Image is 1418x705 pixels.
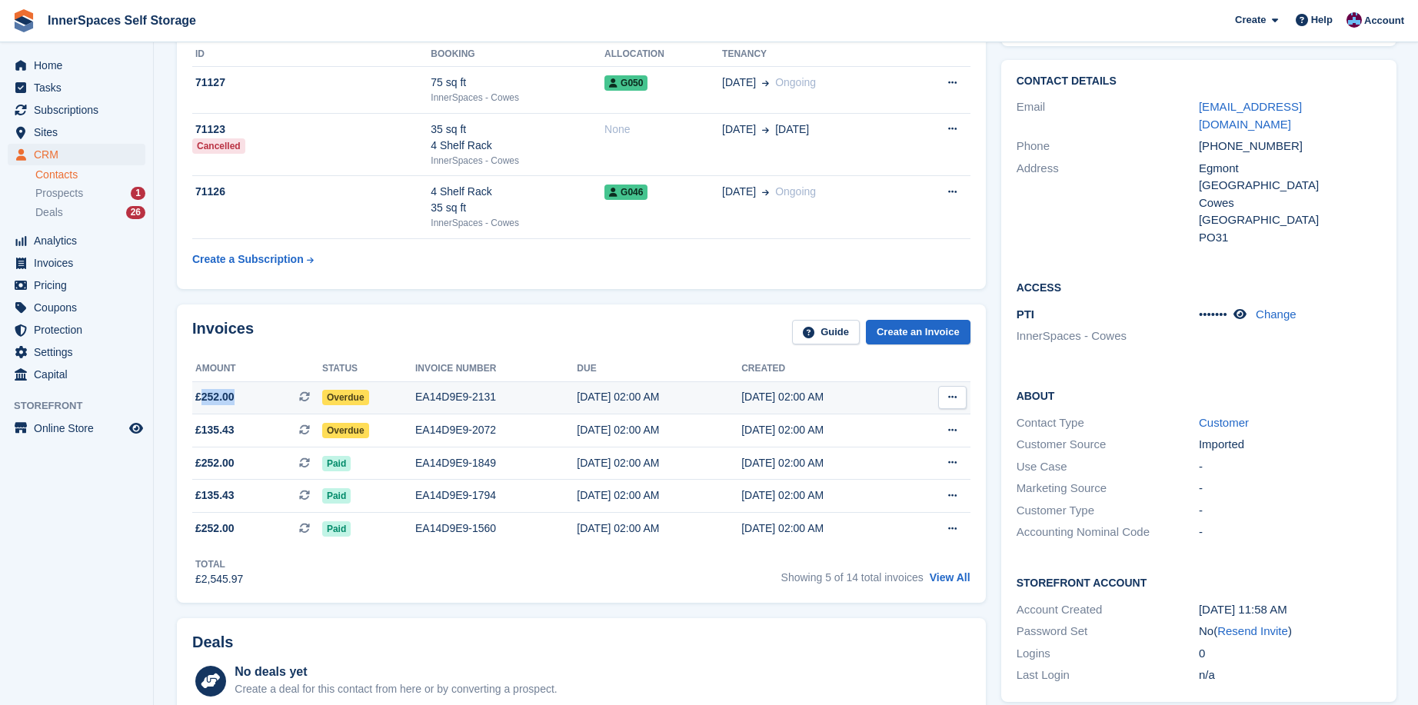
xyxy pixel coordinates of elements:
a: menu [8,77,145,98]
a: Guide [792,320,860,345]
a: menu [8,121,145,143]
div: [DATE] 02:00 AM [741,389,906,405]
span: G046 [604,185,647,200]
div: [DATE] 02:00 AM [577,422,741,438]
th: ID [192,42,431,67]
span: Subscriptions [34,99,126,121]
div: - [1199,480,1381,497]
a: Prospects 1 [35,185,145,201]
div: [DATE] 02:00 AM [741,520,906,537]
a: menu [8,297,145,318]
th: Allocation [604,42,722,67]
div: 26 [126,206,145,219]
img: Paul Allo [1346,12,1362,28]
a: Contacts [35,168,145,182]
div: InnerSpaces - Cowes [431,216,604,230]
span: Settings [34,341,126,363]
div: [DATE] 02:00 AM [741,455,906,471]
th: Booking [431,42,604,67]
div: InnerSpaces - Cowes [431,91,604,105]
div: [DATE] 02:00 AM [577,455,741,471]
div: EA14D9E9-2131 [415,389,577,405]
div: PO31 [1199,229,1381,247]
div: 71123 [192,121,431,138]
span: £135.43 [195,422,235,438]
th: Due [577,357,741,381]
div: 71126 [192,184,431,200]
span: £252.00 [195,455,235,471]
div: Logins [1017,645,1199,663]
a: InnerSpaces Self Storage [42,8,202,33]
span: Help [1311,12,1333,28]
img: stora-icon-8386f47178a22dfd0bd8f6a31ec36ba5ce8667c1dd55bd0f319d3a0aa187defe.svg [12,9,35,32]
span: Storefront [14,398,153,414]
span: £252.00 [195,389,235,405]
span: Capital [34,364,126,385]
span: Invoices [34,252,126,274]
th: Invoice number [415,357,577,381]
div: EA14D9E9-1560 [415,520,577,537]
span: Protection [34,319,126,341]
a: Preview store [127,419,145,437]
span: £252.00 [195,520,235,537]
span: [DATE] [722,121,756,138]
a: menu [8,55,145,76]
div: - [1199,524,1381,541]
span: PTI [1017,308,1034,321]
div: None [604,121,722,138]
div: 0 [1199,645,1381,663]
div: Total [195,557,243,571]
span: Online Store [34,417,126,439]
span: Create [1235,12,1266,28]
div: 1 [131,187,145,200]
div: No deals yet [235,663,557,681]
div: Customer Type [1017,502,1199,520]
div: Egmont [1199,160,1381,178]
div: [DATE] 02:00 AM [741,422,906,438]
span: G050 [604,75,647,91]
div: Customer Source [1017,436,1199,454]
a: menu [8,364,145,385]
span: Sites [34,121,126,143]
div: 71127 [192,75,431,91]
span: Paid [322,488,351,504]
div: - [1199,458,1381,476]
div: - [1199,502,1381,520]
span: CRM [34,144,126,165]
div: Account Created [1017,601,1199,619]
a: [EMAIL_ADDRESS][DOMAIN_NAME] [1199,100,1302,131]
a: menu [8,99,145,121]
span: Analytics [34,230,126,251]
a: View All [930,571,970,584]
div: [DATE] 02:00 AM [577,520,741,537]
div: 35 sq ft 4 Shelf Rack [431,121,604,154]
span: [DATE] [722,75,756,91]
a: menu [8,417,145,439]
div: InnerSpaces - Cowes [431,154,604,168]
th: Tenancy [722,42,907,67]
a: menu [8,341,145,363]
a: menu [8,144,145,165]
span: Home [34,55,126,76]
div: Cancelled [192,138,245,154]
a: Deals 26 [35,205,145,221]
div: 75 sq ft [431,75,604,91]
div: Create a deal for this contact from here or by converting a prospect. [235,681,557,697]
div: Marketing Source [1017,480,1199,497]
span: £135.43 [195,487,235,504]
div: [DATE] 02:00 AM [741,487,906,504]
a: Create a Subscription [192,245,314,274]
span: [DATE] [775,121,809,138]
div: [DATE] 02:00 AM [577,389,741,405]
div: Phone [1017,138,1199,155]
div: Cowes [1199,195,1381,212]
span: Tasks [34,77,126,98]
a: menu [8,274,145,296]
span: Overdue [322,390,369,405]
span: Prospects [35,186,83,201]
th: Status [322,357,415,381]
span: Paid [322,521,351,537]
div: EA14D9E9-2072 [415,422,577,438]
a: menu [8,230,145,251]
span: Paid [322,456,351,471]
